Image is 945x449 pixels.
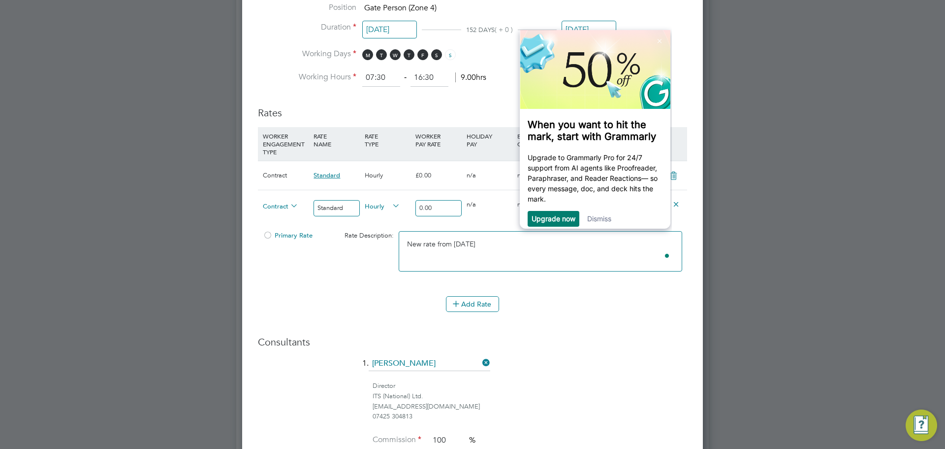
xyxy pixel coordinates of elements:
[362,69,400,87] input: 08:00
[466,26,495,34] span: 152 DAYS
[258,356,687,381] li: 1.
[410,69,448,87] input: 17:00
[345,231,394,240] span: Rate Description:
[263,200,298,211] span: Contract
[402,72,409,82] span: ‐
[260,161,311,190] div: Contract
[364,3,437,13] span: Gate Person (Zone 4)
[258,49,356,59] label: Working Days
[258,72,356,82] label: Working Hours
[431,49,442,60] span: S
[372,435,421,445] label: Commission
[413,161,464,190] div: £0.00
[413,127,464,153] div: WORKER PAY RATE
[399,231,682,272] textarea: To enrich screen reader interactions, please activate Accessibility in Grammarly extension settings
[404,49,414,60] span: T
[467,200,476,208] span: n/a
[362,161,413,190] div: Hourly
[17,126,152,178] p: Upgrade to Grammarly Pro for 24/7 support from AI agents like Proofreader, Paraphraser, and Reade...
[373,412,687,422] div: 07425 304813
[258,97,687,119] h3: Rates
[258,22,356,33] label: Duration
[365,200,400,211] span: Hourly
[376,49,387,60] span: T
[445,49,456,60] span: S
[464,127,515,153] div: HOLIDAY PAY
[147,13,151,17] img: close_x_white.png
[258,2,356,13] label: Position
[467,171,476,179] span: n/a
[469,435,475,445] span: %
[906,410,937,441] button: Engage Resource Center
[562,21,616,39] input: Select one
[362,127,413,153] div: RATE TYPE
[390,49,401,60] span: W
[373,391,687,402] div: ITS (National) Ltd.
[314,171,340,179] span: Standard
[311,127,362,153] div: RATE NAME
[362,49,373,60] span: M
[362,21,417,39] input: Select one
[77,188,101,197] a: Dismiss
[17,93,152,116] h3: When you want to hit the mark, start with Grammarly
[373,381,687,391] div: Director
[455,72,486,82] span: 9.00hrs
[373,402,687,412] div: [EMAIL_ADDRESS][DOMAIN_NAME]
[417,49,428,60] span: F
[260,127,311,161] div: WORKER ENGAGEMENT TYPE
[9,4,160,83] img: d4a34b690c9244ee8de6b317c94028a3-banner-1.png
[446,296,499,312] button: Add Rate
[258,336,687,348] h3: Consultants
[21,188,65,197] a: Upgrade now
[369,356,490,371] input: Search for...
[495,25,513,34] span: ( + 0 )
[263,231,313,240] span: Primary Rate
